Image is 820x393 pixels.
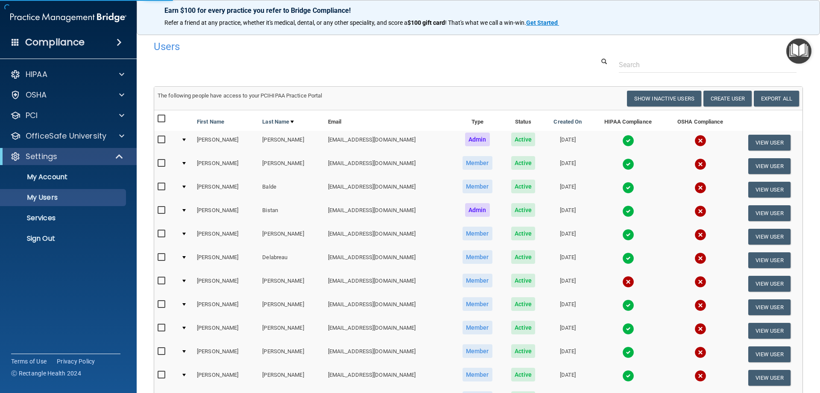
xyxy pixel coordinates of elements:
[10,151,124,162] a: Settings
[622,158,634,170] img: tick.e7d51cea.svg
[193,366,259,390] td: [PERSON_NAME]
[748,346,791,362] button: View User
[6,193,122,202] p: My Users
[544,178,592,201] td: [DATE]
[622,346,634,358] img: tick.e7d51cea.svg
[259,225,324,248] td: [PERSON_NAME]
[694,158,706,170] img: cross.ca9f0e7f.svg
[511,133,536,146] span: Active
[259,131,324,154] td: [PERSON_NAME]
[622,252,634,264] img: tick.e7d51cea.svg
[748,205,791,221] button: View User
[193,154,259,178] td: [PERSON_NAME]
[463,297,492,311] span: Member
[694,135,706,147] img: cross.ca9f0e7f.svg
[259,248,324,272] td: Delabreau
[325,154,453,178] td: [EMAIL_ADDRESS][DOMAIN_NAME]
[511,321,536,334] span: Active
[262,117,294,127] a: Last Name
[694,182,706,194] img: cross.ca9f0e7f.svg
[325,343,453,366] td: [EMAIL_ADDRESS][DOMAIN_NAME]
[11,369,81,378] span: Ⓒ Rectangle Health 2024
[544,248,592,272] td: [DATE]
[10,9,126,26] img: PMB logo
[544,154,592,178] td: [DATE]
[511,297,536,311] span: Active
[622,205,634,217] img: tick.e7d51cea.svg
[197,117,224,127] a: First Name
[622,370,634,382] img: tick.e7d51cea.svg
[10,131,124,141] a: OfficeSafe University
[25,36,85,48] h4: Compliance
[627,91,701,106] button: Show Inactive Users
[57,357,95,366] a: Privacy Policy
[26,131,106,141] p: OfficeSafe University
[193,201,259,225] td: [PERSON_NAME]
[622,182,634,194] img: tick.e7d51cea.svg
[259,366,324,390] td: [PERSON_NAME]
[193,178,259,201] td: [PERSON_NAME]
[463,321,492,334] span: Member
[526,19,559,26] a: Get Started
[193,272,259,295] td: [PERSON_NAME]
[26,110,38,121] p: PCI
[694,205,706,217] img: cross.ca9f0e7f.svg
[259,295,324,319] td: [PERSON_NAME]
[10,90,124,100] a: OSHA
[544,225,592,248] td: [DATE]
[193,295,259,319] td: [PERSON_NAME]
[694,252,706,264] img: cross.ca9f0e7f.svg
[193,225,259,248] td: [PERSON_NAME]
[259,272,324,295] td: [PERSON_NAME]
[694,299,706,311] img: cross.ca9f0e7f.svg
[694,370,706,382] img: cross.ca9f0e7f.svg
[154,41,527,52] h4: Users
[6,234,122,243] p: Sign Out
[511,344,536,358] span: Active
[748,135,791,151] button: View User
[259,178,324,201] td: Balde
[465,133,490,146] span: Admin
[622,135,634,147] img: tick.e7d51cea.svg
[694,276,706,288] img: cross.ca9f0e7f.svg
[407,19,445,26] strong: $100 gift card
[463,368,492,381] span: Member
[463,227,492,240] span: Member
[544,201,592,225] td: [DATE]
[748,182,791,198] button: View User
[6,214,122,222] p: Services
[748,158,791,174] button: View User
[694,323,706,335] img: cross.ca9f0e7f.svg
[786,38,811,64] button: Open Resource Center
[463,180,492,193] span: Member
[193,343,259,366] td: [PERSON_NAME]
[694,229,706,241] img: cross.ca9f0e7f.svg
[526,19,558,26] strong: Get Started
[164,6,792,15] p: Earn $100 for every practice you refer to Bridge Compliance!
[748,276,791,292] button: View User
[259,154,324,178] td: [PERSON_NAME]
[511,203,536,217] span: Active
[544,319,592,343] td: [DATE]
[193,319,259,343] td: [PERSON_NAME]
[748,252,791,268] button: View User
[325,110,453,131] th: Email
[158,92,322,99] span: The following people have access to your PCIHIPAA Practice Portal
[748,299,791,315] button: View User
[259,319,324,343] td: [PERSON_NAME]
[622,276,634,288] img: cross.ca9f0e7f.svg
[10,110,124,121] a: PCI
[26,90,47,100] p: OSHA
[553,117,582,127] a: Created On
[463,344,492,358] span: Member
[748,229,791,245] button: View User
[622,229,634,241] img: tick.e7d51cea.svg
[463,250,492,264] span: Member
[325,319,453,343] td: [EMAIL_ADDRESS][DOMAIN_NAME]
[694,346,706,358] img: cross.ca9f0e7f.svg
[544,295,592,319] td: [DATE]
[511,250,536,264] span: Active
[193,248,259,272] td: [PERSON_NAME]
[544,131,592,154] td: [DATE]
[325,248,453,272] td: [EMAIL_ADDRESS][DOMAIN_NAME]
